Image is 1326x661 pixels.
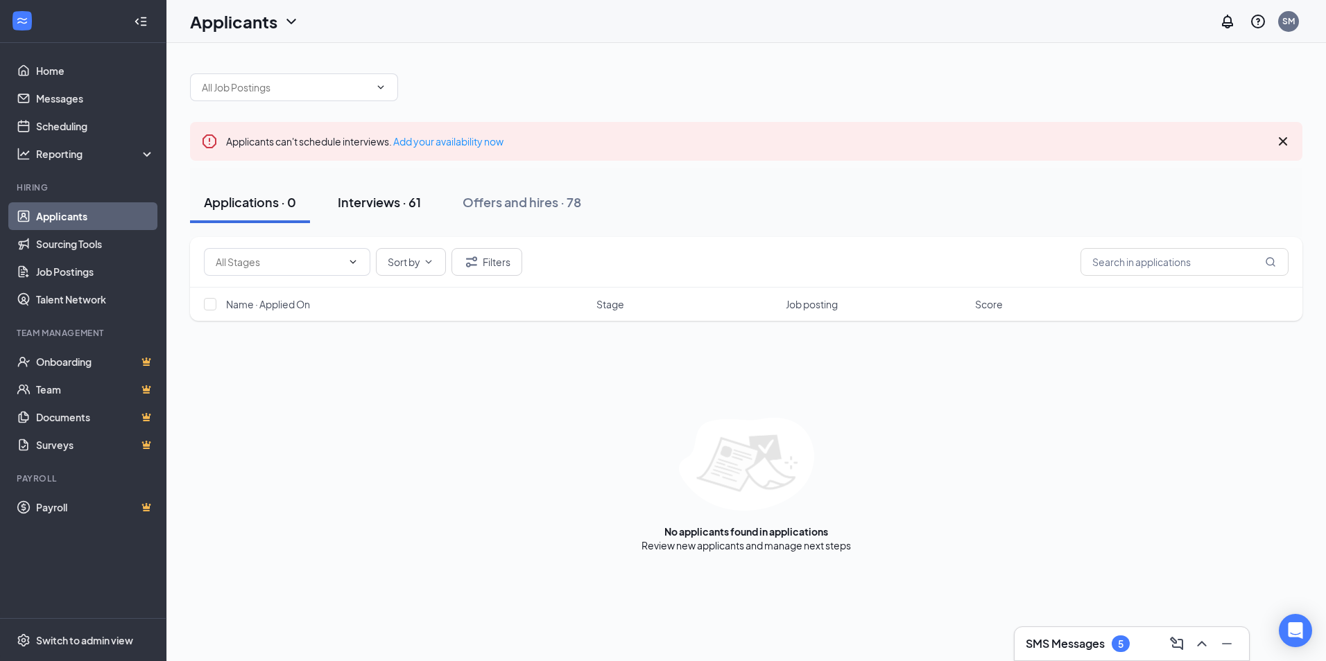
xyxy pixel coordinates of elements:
[226,135,503,148] span: Applicants can't schedule interviews.
[201,133,218,150] svg: Error
[664,525,828,538] div: No applicants found in applications
[1169,635,1185,652] svg: ComposeMessage
[17,633,31,647] svg: Settings
[1166,633,1188,655] button: ComposeMessage
[338,193,421,211] div: Interviews · 61
[36,431,155,459] a: SurveysCrown
[347,256,359,267] svg: ChevronDown
[202,80,370,95] input: All Job Postings
[36,85,155,112] a: Messages
[1219,13,1236,30] svg: Notifications
[1216,633,1238,655] button: Minimize
[1080,248,1289,276] input: Search in applications
[17,473,152,484] div: Payroll
[36,112,155,140] a: Scheduling
[376,248,446,276] button: Sort byChevronDown
[15,14,29,28] svg: WorkstreamLogo
[463,254,480,270] svg: Filter
[17,327,152,339] div: Team Management
[1191,633,1213,655] button: ChevronUp
[388,257,420,267] span: Sort by
[786,297,838,311] span: Job posting
[679,418,814,511] img: empty-state
[1250,13,1266,30] svg: QuestionInfo
[1265,256,1276,267] svg: MagnifyingGlass
[463,193,581,211] div: Offers and hires · 78
[1194,635,1210,652] svg: ChevronUp
[36,493,155,521] a: PayrollCrown
[17,147,31,161] svg: Analysis
[1275,133,1291,150] svg: Cross
[423,256,434,267] svg: ChevronDown
[283,13,300,30] svg: ChevronDown
[36,633,133,647] div: Switch to admin view
[393,135,503,148] a: Add your availability now
[36,403,155,431] a: DocumentsCrown
[596,297,624,311] span: Stage
[204,193,296,211] div: Applications · 0
[134,15,148,28] svg: Collapse
[216,254,342,270] input: All Stages
[36,285,155,313] a: Talent Network
[36,258,155,285] a: Job Postings
[375,82,386,93] svg: ChevronDown
[36,348,155,376] a: OnboardingCrown
[975,297,1003,311] span: Score
[1219,635,1235,652] svg: Minimize
[451,248,522,276] button: Filter Filters
[36,202,155,230] a: Applicants
[642,538,851,552] div: Review new applicants and manage next steps
[1279,614,1312,647] div: Open Intercom Messenger
[1282,15,1295,27] div: SM
[1026,636,1105,651] h3: SMS Messages
[36,57,155,85] a: Home
[36,230,155,258] a: Sourcing Tools
[36,147,155,161] div: Reporting
[226,297,310,311] span: Name · Applied On
[36,376,155,403] a: TeamCrown
[190,10,277,33] h1: Applicants
[1118,638,1123,650] div: 5
[17,182,152,193] div: Hiring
